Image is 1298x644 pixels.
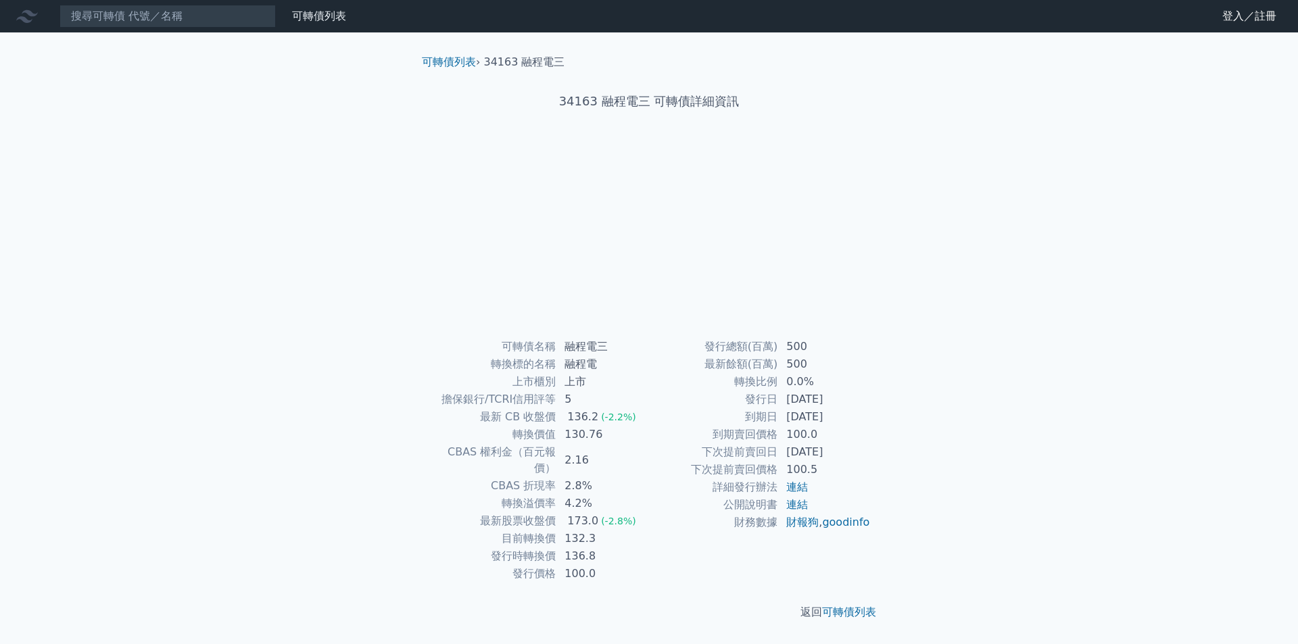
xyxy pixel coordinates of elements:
[786,516,819,528] a: 財報狗
[649,461,778,478] td: 下次提前賣回價格
[786,480,808,493] a: 連結
[292,9,346,22] a: 可轉債列表
[556,391,649,408] td: 5
[484,54,565,70] li: 34163 融程電三
[556,373,649,391] td: 上市
[786,498,808,511] a: 連結
[427,477,556,495] td: CBAS 折現率
[427,355,556,373] td: 轉換標的名稱
[778,426,871,443] td: 100.0
[778,443,871,461] td: [DATE]
[1211,5,1287,27] a: 登入／註冊
[427,547,556,565] td: 發行時轉換價
[556,355,649,373] td: 融程電
[427,565,556,583] td: 發行價格
[649,514,778,531] td: 財務數據
[556,338,649,355] td: 融程電三
[556,443,649,477] td: 2.16
[778,373,871,391] td: 0.0%
[822,516,869,528] a: goodinfo
[778,514,871,531] td: ,
[649,443,778,461] td: 下次提前賣回日
[601,412,636,422] span: (-2.2%)
[59,5,276,28] input: 搜尋可轉債 代號／名稱
[778,338,871,355] td: 500
[427,530,556,547] td: 目前轉換價
[427,408,556,426] td: 最新 CB 收盤價
[422,55,476,68] a: 可轉債列表
[564,409,601,425] div: 136.2
[556,547,649,565] td: 136.8
[649,338,778,355] td: 發行總額(百萬)
[649,408,778,426] td: 到期日
[649,426,778,443] td: 到期賣回價格
[649,391,778,408] td: 發行日
[649,355,778,373] td: 最新餘額(百萬)
[427,512,556,530] td: 最新股票收盤價
[778,391,871,408] td: [DATE]
[427,373,556,391] td: 上市櫃別
[427,443,556,477] td: CBAS 權利金（百元報價）
[556,495,649,512] td: 4.2%
[556,530,649,547] td: 132.3
[564,513,601,529] div: 173.0
[556,565,649,583] td: 100.0
[822,605,876,618] a: 可轉債列表
[601,516,636,526] span: (-2.8%)
[556,477,649,495] td: 2.8%
[411,92,887,111] h1: 34163 融程電三 可轉債詳細資訊
[411,604,887,620] p: 返回
[778,355,871,373] td: 500
[649,496,778,514] td: 公開說明書
[427,495,556,512] td: 轉換溢價率
[778,461,871,478] td: 100.5
[778,408,871,426] td: [DATE]
[427,426,556,443] td: 轉換價值
[649,478,778,496] td: 詳細發行辦法
[649,373,778,391] td: 轉換比例
[427,391,556,408] td: 擔保銀行/TCRI信用評等
[422,54,480,70] li: ›
[427,338,556,355] td: 可轉債名稱
[556,426,649,443] td: 130.76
